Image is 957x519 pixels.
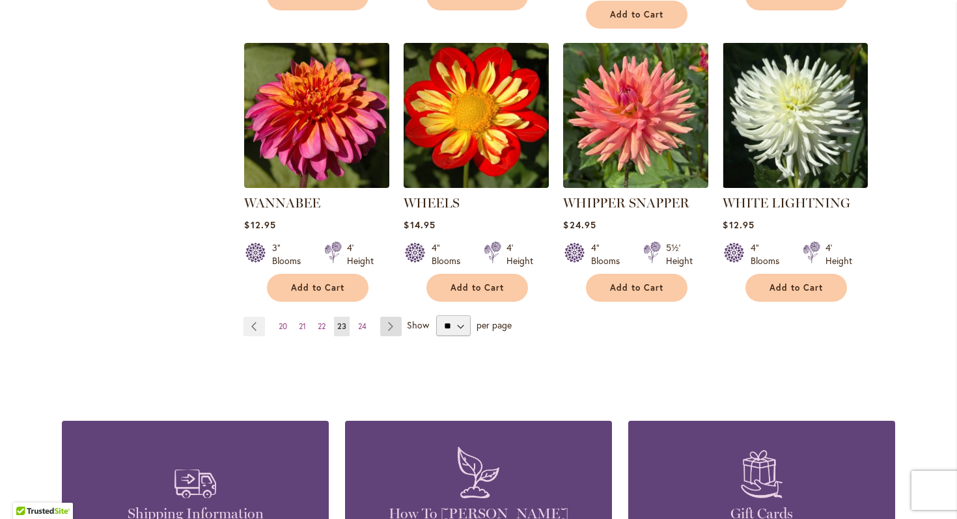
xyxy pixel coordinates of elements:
[279,321,287,331] span: 20
[404,195,460,211] a: WHEELS
[244,43,389,188] img: WANNABEE
[358,321,367,331] span: 24
[506,241,533,267] div: 4' Height
[404,219,435,231] span: $14.95
[244,219,275,231] span: $12.95
[426,274,528,302] button: Add to Cart
[610,282,663,293] span: Add to Cart
[244,195,320,211] a: WANNABEE
[314,317,329,336] a: 22
[272,241,309,267] div: 3" Blooms
[291,282,344,293] span: Add to Cart
[267,274,368,302] button: Add to Cart
[10,473,46,509] iframe: Launch Accessibility Center
[770,282,823,293] span: Add to Cart
[244,178,389,191] a: WANNABEE
[347,241,374,267] div: 4' Height
[407,319,429,331] span: Show
[275,317,290,336] a: 20
[825,241,852,267] div: 4' Height
[318,321,326,331] span: 22
[586,274,687,302] button: Add to Cart
[591,241,628,267] div: 4" Blooms
[563,178,708,191] a: WHIPPER SNAPPER
[404,43,549,188] img: WHEELS
[723,195,850,211] a: WHITE LIGHTNING
[477,319,512,331] span: per page
[404,178,549,191] a: WHEELS
[563,195,689,211] a: WHIPPER SNAPPER
[723,219,754,231] span: $12.95
[451,282,504,293] span: Add to Cart
[432,241,468,267] div: 4" Blooms
[745,274,847,302] button: Add to Cart
[337,321,346,331] span: 23
[610,9,663,20] span: Add to Cart
[723,43,868,188] img: WHITE LIGHTNING
[296,317,309,336] a: 21
[299,321,306,331] span: 21
[723,178,868,191] a: WHITE LIGHTNING
[751,241,787,267] div: 4" Blooms
[666,241,693,267] div: 5½' Height
[586,1,687,29] button: Add to Cart
[563,43,708,188] img: WHIPPER SNAPPER
[563,219,596,231] span: $24.95
[355,317,370,336] a: 24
